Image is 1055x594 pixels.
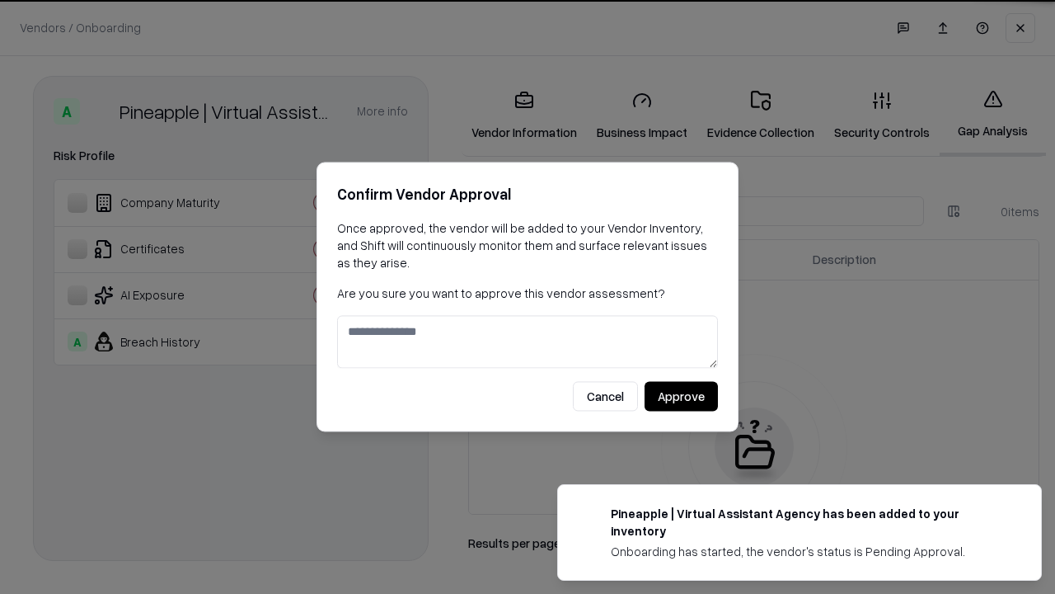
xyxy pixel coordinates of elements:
[611,543,1001,560] div: Onboarding has started, the vendor's status is Pending Approval.
[578,505,598,525] img: trypineapple.com
[645,382,718,412] button: Approve
[337,285,718,302] p: Are you sure you want to approve this vendor assessment?
[337,219,718,271] p: Once approved, the vendor will be added to your Vendor Inventory, and Shift will continuously mon...
[337,182,718,206] h2: Confirm Vendor Approval
[573,382,638,412] button: Cancel
[611,505,1001,540] div: Pineapple | Virtual Assistant Agency has been added to your inventory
